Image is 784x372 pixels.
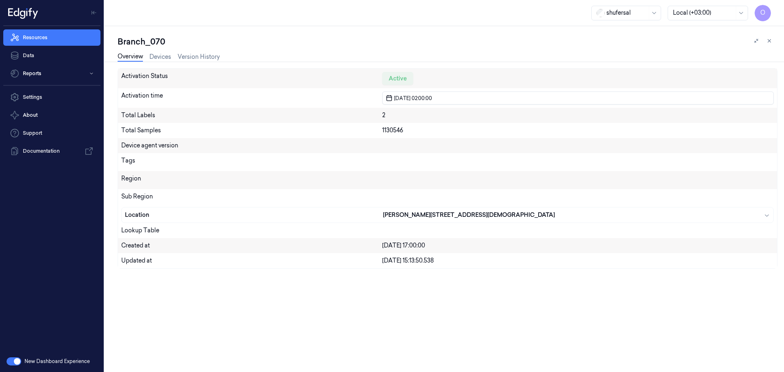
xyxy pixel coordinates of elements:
div: Location [125,211,383,219]
button: Reports [3,65,100,82]
div: Lookup Table [121,226,774,235]
div: Created at [121,241,382,250]
div: Total Samples [121,126,382,135]
button: O [755,5,771,21]
div: 1130546 [382,126,774,135]
button: Toggle Navigation [87,6,100,19]
div: Device agent version [121,141,382,150]
div: Updated at [121,256,382,265]
div: Branch_070 [118,36,176,47]
div: Total Labels [121,111,382,120]
div: Region [121,174,382,186]
button: About [3,107,100,123]
div: Activation Status [121,72,382,85]
a: Settings [3,89,100,105]
span: [DATE] 02:00:00 [392,94,432,102]
button: Location[PERSON_NAME][STREET_ADDRESS][DEMOGRAPHIC_DATA] [122,207,773,223]
button: [DATE] 02:00:00 [382,91,774,105]
a: Resources [3,29,100,46]
div: Tags [121,156,382,168]
div: Sub Region [121,192,382,204]
div: [DATE] 15:13:50.538 [382,256,774,265]
a: Overview [118,52,143,62]
div: Activation time [121,91,382,105]
div: [DATE] 17:00:00 [382,241,774,250]
a: Documentation [3,143,100,159]
a: Support [3,125,100,141]
div: Active [382,72,413,85]
div: [PERSON_NAME][STREET_ADDRESS][DEMOGRAPHIC_DATA] [383,211,770,219]
a: Data [3,47,100,64]
div: 2 [382,111,774,120]
a: Devices [149,53,171,61]
a: Version History [178,53,220,61]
